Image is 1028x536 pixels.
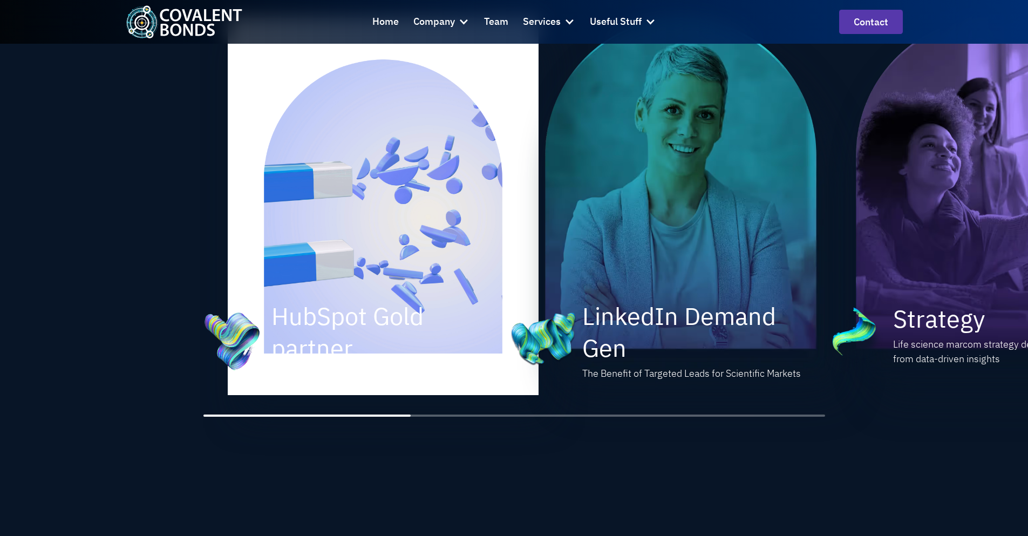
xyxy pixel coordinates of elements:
h2: Strategy [893,303,985,335]
iframe: Chat Widget [867,419,1028,536]
div: Services [523,8,575,37]
img: LinkedIn Demand Gen [539,18,849,395]
a: service [539,18,849,395]
a: home [126,5,242,38]
div: 2 / 6 [539,18,849,395]
a: Home [372,8,399,37]
img: Strategy [820,308,888,376]
div: Home [372,14,399,30]
div: 1 / 6 [228,18,539,395]
div: Company [413,8,469,37]
img: HubSpot Gold partner [228,18,539,395]
div: Useful Stuff [590,14,642,30]
a: service [228,18,539,395]
img: Covalent Bonds White / Teal Logo [126,5,242,38]
img: HubSpot Gold partner [199,306,267,374]
div: Company [413,14,455,30]
a: Team [484,8,508,37]
div: Useful Stuff [590,8,656,37]
div: Services [523,14,561,30]
img: LinkedIn Demand Gen [509,306,577,374]
a: contact [839,10,903,34]
div: The Benefit of Targeted Leads for Scientific Markets [582,366,801,381]
div: The Benefit of Targeted Leads for Scientific Markets [271,366,490,381]
div: Team [484,14,508,30]
h2: HubSpot Gold partner [271,300,505,363]
h2: LinkedIn Demand Gen [582,300,815,363]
